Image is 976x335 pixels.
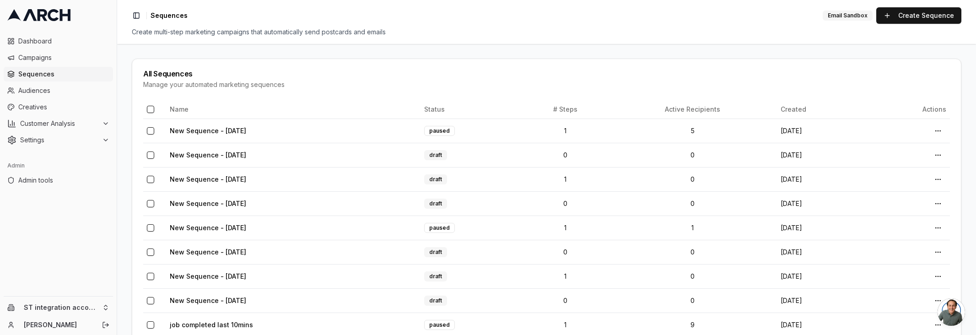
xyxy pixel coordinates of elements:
[24,303,98,312] span: ST integration account
[777,240,866,264] td: [DATE]
[523,143,608,167] td: 0
[170,272,246,280] a: New Sequence - [DATE]
[608,216,777,240] td: 1
[876,7,961,24] a: Create Sequence
[608,240,777,264] td: 0
[132,27,961,37] div: Create multi-step marketing campaigns that automatically send postcards and emails
[424,247,447,257] div: draft
[99,319,112,331] button: Log out
[18,86,109,95] span: Audiences
[823,11,873,21] div: Email Sandbox
[4,100,113,114] a: Creatives
[170,200,246,207] a: New Sequence - [DATE]
[608,143,777,167] td: 0
[777,143,866,167] td: [DATE]
[424,174,447,184] div: draft
[777,216,866,240] td: [DATE]
[20,135,98,145] span: Settings
[523,191,608,216] td: 0
[4,173,113,188] a: Admin tools
[20,119,98,128] span: Customer Analysis
[424,126,455,136] div: paused
[777,191,866,216] td: [DATE]
[424,223,455,233] div: paused
[608,191,777,216] td: 0
[777,288,866,313] td: [DATE]
[4,158,113,173] div: Admin
[608,119,777,143] td: 5
[938,298,965,326] a: Open chat
[170,224,246,232] a: New Sequence - [DATE]
[866,100,950,119] th: Actions
[170,321,253,329] a: job completed last 10mins
[170,151,246,159] a: New Sequence - [DATE]
[18,70,109,79] span: Sequences
[523,240,608,264] td: 0
[170,297,246,304] a: New Sequence - [DATE]
[4,300,113,315] button: ST integration account
[421,100,523,119] th: Status
[4,67,113,81] a: Sequences
[24,320,92,330] a: [PERSON_NAME]
[777,264,866,288] td: [DATE]
[166,100,421,119] th: Name
[170,175,246,183] a: New Sequence - [DATE]
[424,271,447,281] div: draft
[4,133,113,147] button: Settings
[170,127,246,135] a: New Sequence - [DATE]
[608,167,777,191] td: 0
[4,116,113,131] button: Customer Analysis
[18,53,109,62] span: Campaigns
[18,37,109,46] span: Dashboard
[777,119,866,143] td: [DATE]
[18,176,109,185] span: Admin tools
[424,320,455,330] div: paused
[4,83,113,98] a: Audiences
[424,199,447,209] div: draft
[523,264,608,288] td: 1
[151,11,188,20] nav: breadcrumb
[523,288,608,313] td: 0
[523,119,608,143] td: 1
[143,70,950,77] div: All Sequences
[170,248,246,256] a: New Sequence - [DATE]
[608,288,777,313] td: 0
[18,103,109,112] span: Creatives
[4,50,113,65] a: Campaigns
[424,296,447,306] div: draft
[608,264,777,288] td: 0
[608,100,777,119] th: Active Recipients
[523,167,608,191] td: 1
[523,100,608,119] th: # Steps
[151,11,188,20] span: Sequences
[143,80,950,89] div: Manage your automated marketing sequences
[424,150,447,160] div: draft
[777,167,866,191] td: [DATE]
[4,34,113,49] a: Dashboard
[777,100,866,119] th: Created
[523,216,608,240] td: 1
